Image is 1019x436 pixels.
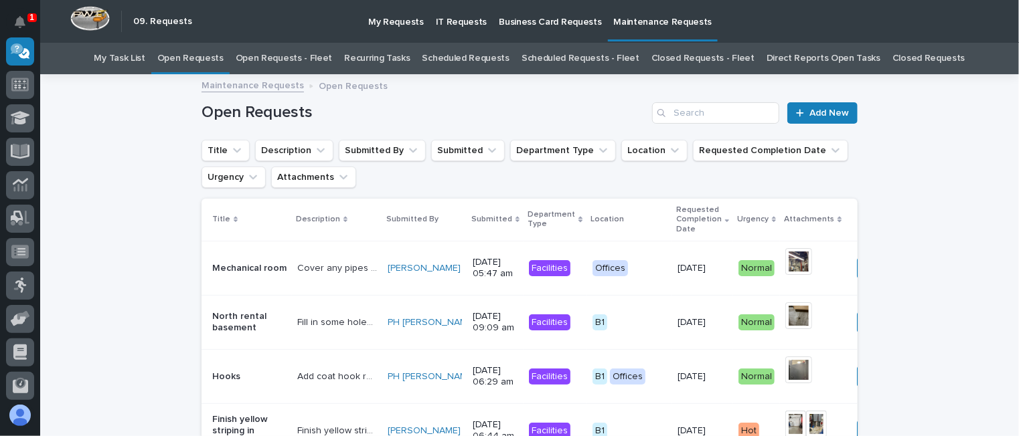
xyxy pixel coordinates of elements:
[29,13,34,22] p: 1
[133,16,192,27] h2: 09. Requests
[422,43,509,74] a: Scheduled Requests
[255,140,333,161] button: Description
[651,43,755,74] a: Closed Requests - Fleet
[593,260,628,277] div: Offices
[809,108,849,118] span: Add New
[473,257,518,280] p: [DATE] 05:47 am
[386,212,439,227] p: Submitted By
[892,43,965,74] a: Closed Requests
[529,314,570,331] div: Facilities
[202,140,250,161] button: Title
[678,371,728,383] p: [DATE]
[202,77,304,92] a: Maintenance Requests
[652,102,779,124] input: Search
[738,314,775,331] div: Normal
[297,314,380,328] p: Fill in some holes in the concrete
[738,260,775,277] div: Normal
[236,43,333,74] a: Open Requests - Fleet
[297,368,380,383] p: Add coat hook restroom stalls x 2 (upstairs)
[767,43,880,74] a: Direct Reports Open Tasks
[676,203,722,237] p: Requested Completion Date
[297,260,380,274] p: Cover any pipes that may sweat in the summer in the building one downstairs, mechanical room
[157,43,224,74] a: Open Requests
[621,140,688,161] button: Location
[202,167,266,188] button: Urgency
[857,312,903,333] button: Assign
[70,6,110,31] img: Workspace Logo
[431,140,505,161] button: Submitted
[6,8,34,36] button: Notifications
[473,365,518,388] p: [DATE] 06:29 am
[6,401,34,429] button: users-avatar
[319,78,388,92] p: Open Requests
[857,366,903,387] button: Assign
[737,212,769,227] p: Urgency
[17,16,34,37] div: Notifications1
[388,371,475,383] a: PH [PERSON_NAME]
[212,263,287,274] p: Mechanical room
[212,371,287,383] p: Hooks
[473,311,518,334] p: [DATE] 09:09 am
[528,207,575,232] p: Department Type
[787,102,858,124] a: Add New
[202,349,1012,403] tr: HooksAdd coat hook restroom stalls x 2 (upstairs)Add coat hook restroom stalls x 2 (upstairs) PH ...
[388,263,461,274] a: [PERSON_NAME]
[202,241,1012,295] tr: Mechanical roomCover any pipes that may sweat in the summer in the building one downstairs, mecha...
[510,140,616,161] button: Department Type
[522,43,639,74] a: Scheduled Requests - Fleet
[339,140,426,161] button: Submitted By
[693,140,848,161] button: Requested Completion Date
[296,212,340,227] p: Description
[678,263,728,274] p: [DATE]
[784,212,834,227] p: Attachments
[529,368,570,385] div: Facilities
[857,257,903,279] button: Assign
[388,317,475,328] a: PH [PERSON_NAME]
[738,368,775,385] div: Normal
[202,295,1012,349] tr: North rental basementFill in some holes in the concreteFill in some holes in the concrete PH [PER...
[202,103,647,122] h1: Open Requests
[471,212,512,227] p: Submitted
[593,314,607,331] div: B1
[94,43,145,74] a: My Task List
[212,212,230,227] p: Title
[212,311,287,334] p: North rental basement
[271,167,356,188] button: Attachments
[678,317,728,328] p: [DATE]
[344,43,410,74] a: Recurring Tasks
[593,368,607,385] div: B1
[529,260,570,277] div: Facilities
[591,212,625,227] p: Location
[610,368,645,385] div: Offices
